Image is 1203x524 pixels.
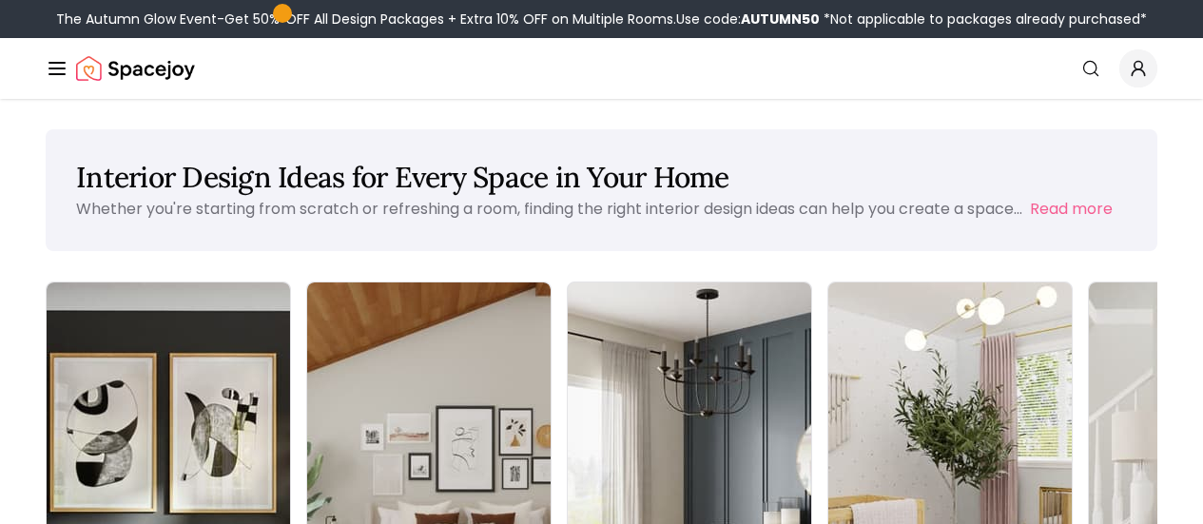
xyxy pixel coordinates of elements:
span: *Not applicable to packages already purchased* [820,10,1147,29]
a: Spacejoy [76,49,195,87]
span: Use code: [676,10,820,29]
nav: Global [46,38,1157,99]
img: Spacejoy Logo [76,49,195,87]
h1: Interior Design Ideas for Every Space in Your Home [76,160,1127,194]
p: Whether you're starting from scratch or refreshing a room, finding the right interior design idea... [76,198,1022,220]
b: AUTUMN50 [741,10,820,29]
button: Read more [1030,198,1113,221]
div: The Autumn Glow Event-Get 50% OFF All Design Packages + Extra 10% OFF on Multiple Rooms. [56,10,1147,29]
